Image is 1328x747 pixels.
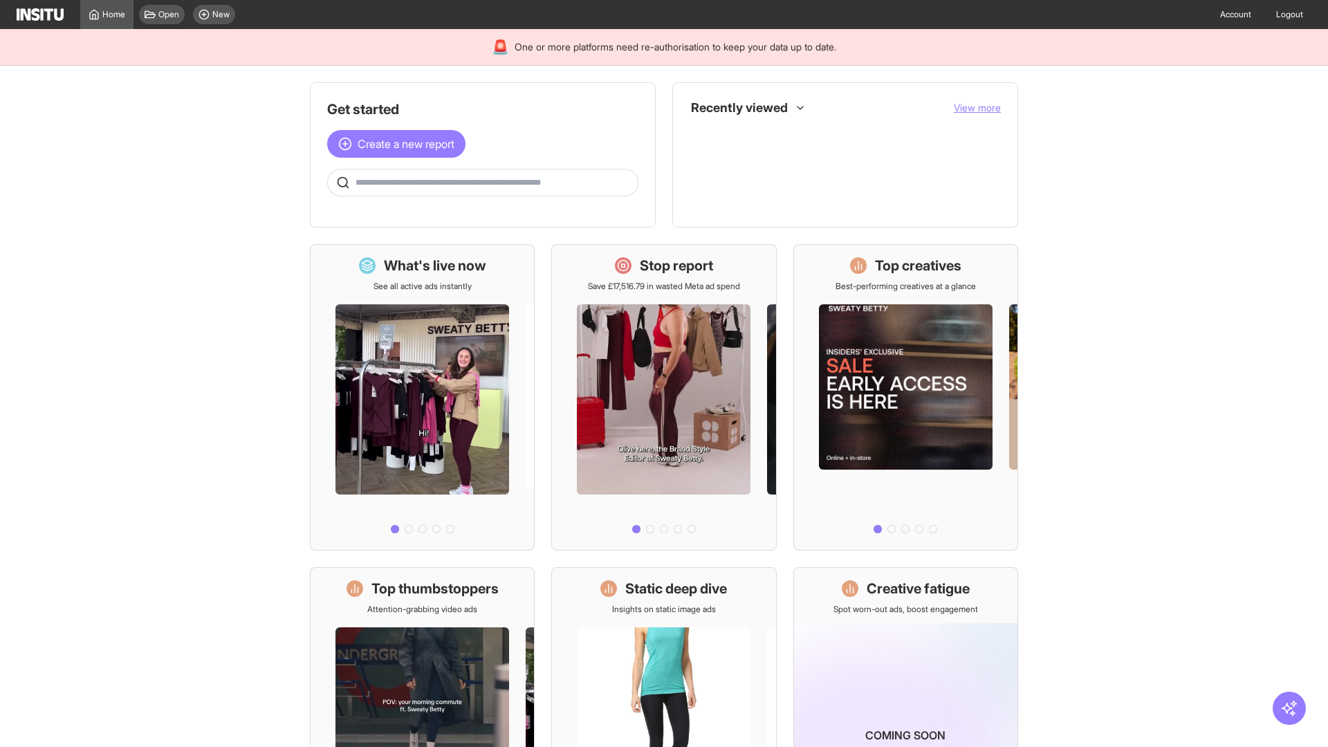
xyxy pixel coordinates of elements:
a: Stop reportSave £17,516.79 in wasted Meta ad spend [551,244,776,551]
span: Home [102,9,125,20]
a: What's live nowSee all active ads instantly [310,244,535,551]
h1: Top thumbstoppers [371,579,499,598]
h1: Top creatives [875,256,961,275]
p: See all active ads instantly [373,281,472,292]
span: Create a new report [358,136,454,152]
a: Top creativesBest-performing creatives at a glance [793,244,1018,551]
h1: Stop report [640,256,713,275]
p: Insights on static image ads [612,604,716,615]
p: Attention-grabbing video ads [367,604,477,615]
button: Create a new report [327,130,465,158]
p: Save £17,516.79 in wasted Meta ad spend [588,281,740,292]
h1: Get started [327,100,638,119]
button: View more [954,101,1001,115]
span: New [212,9,230,20]
img: Logo [17,8,64,21]
p: Best-performing creatives at a glance [836,281,976,292]
h1: What's live now [384,256,486,275]
div: 🚨 [492,37,509,57]
h1: Static deep dive [625,579,727,598]
span: Open [158,9,179,20]
span: View more [954,102,1001,113]
span: One or more platforms need re-authorisation to keep your data up to date. [515,40,836,54]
